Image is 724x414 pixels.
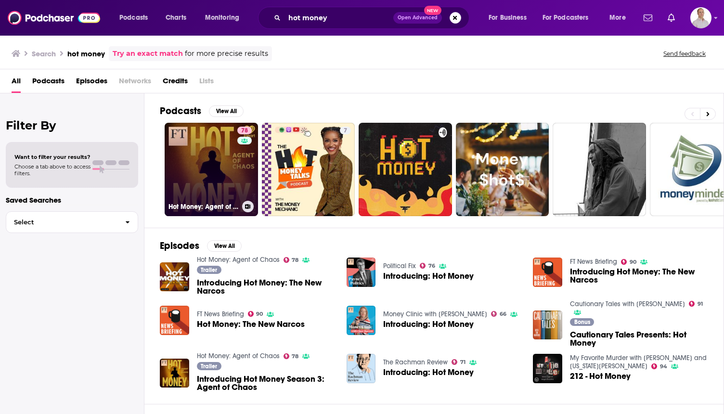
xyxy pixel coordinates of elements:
input: Search podcasts, credits, & more... [284,10,393,26]
button: open menu [603,10,638,26]
img: User Profile [690,7,711,28]
span: Choose a tab above to access filters. [14,163,90,177]
span: Podcasts [119,11,148,25]
div: Search podcasts, credits, & more... [267,7,478,29]
button: open menu [198,10,252,26]
span: 90 [256,312,263,316]
span: Open Advanced [398,15,438,20]
a: 212 - Hot Money [570,372,631,380]
button: open menu [536,10,603,26]
h3: hot money [67,49,105,58]
span: 78 [292,258,298,262]
span: New [424,6,441,15]
img: Cautionary Tales Presents: Hot Money [533,310,562,340]
img: Introducing Hot Money: The New Narcos [160,262,189,292]
a: All [12,73,21,93]
a: Introducing: Hot Money [383,320,474,328]
span: Episodes [76,73,107,93]
span: 71 [460,360,465,364]
span: For Business [489,11,527,25]
a: Introducing Hot Money Season 3: Agent of Chaos [197,375,335,391]
img: Introducing Hot Money Season 3: Agent of Chaos [160,359,189,388]
a: Money Clinic with Claer Barrett [383,310,487,318]
span: 91 [698,302,703,306]
img: Podchaser - Follow, Share and Rate Podcasts [8,9,100,27]
img: Introducing: Hot Money [347,306,376,335]
span: Monitoring [205,11,239,25]
a: Show notifications dropdown [664,10,679,26]
a: Hot Money: Agent of Chaos [197,256,280,264]
button: Open AdvancedNew [393,12,442,24]
span: for more precise results [185,48,268,59]
a: 78 [284,257,299,263]
a: 212 - Hot Money [533,354,562,383]
span: Networks [119,73,151,93]
img: Hot Money: The New Narcos [160,306,189,335]
a: 78 [237,127,252,134]
img: Introducing: Hot Money [347,354,376,383]
span: Charts [166,11,186,25]
a: My Favorite Murder with Karen Kilgariff and Georgia Hardstark [570,354,707,370]
button: View All [209,105,244,117]
a: Credits [163,73,188,93]
h3: Search [32,49,56,58]
h2: Filter By [6,118,138,132]
span: Lists [199,73,214,93]
a: 78Hot Money: Agent of Chaos [165,123,258,216]
span: Want to filter your results? [14,154,90,160]
a: Introducing: Hot Money [383,272,474,280]
span: For Podcasters [543,11,589,25]
span: 7 [344,126,347,136]
a: Show notifications dropdown [640,10,656,26]
button: open menu [482,10,539,26]
a: Hot Money: The New Narcos [197,320,305,328]
span: 90 [630,260,636,264]
a: 94 [651,363,667,369]
a: Introducing: Hot Money [383,368,474,376]
span: 76 [428,264,435,268]
a: Cautionary Tales Presents: Hot Money [570,331,708,347]
span: More [609,11,626,25]
h2: Podcasts [160,105,201,117]
img: Introducing: Hot Money [347,258,376,287]
span: 78 [241,126,248,136]
a: Political Fix [383,262,416,270]
button: Show profile menu [690,7,711,28]
span: Trailer [201,267,217,273]
a: EpisodesView All [160,240,242,252]
a: FT News Briefing [197,310,244,318]
a: FT News Briefing [570,258,617,266]
img: Introducing Hot Money: The New Narcos [533,258,562,287]
a: 91 [689,301,703,307]
span: Select [6,219,117,225]
a: 90 [248,311,263,317]
a: Cautionary Tales with Tim Harford [570,300,685,308]
a: 78 [284,353,299,359]
a: 7 [340,127,351,134]
button: open menu [113,10,160,26]
span: 66 [500,312,506,316]
a: Podcasts [32,73,65,93]
a: 7 [262,123,355,216]
a: Hot Money: Agent of Chaos [197,352,280,360]
a: Charts [159,10,192,26]
p: Saved Searches [6,195,138,205]
a: Introducing Hot Money: The New Narcos [570,268,708,284]
a: Introducing Hot Money: The New Narcos [197,279,335,295]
